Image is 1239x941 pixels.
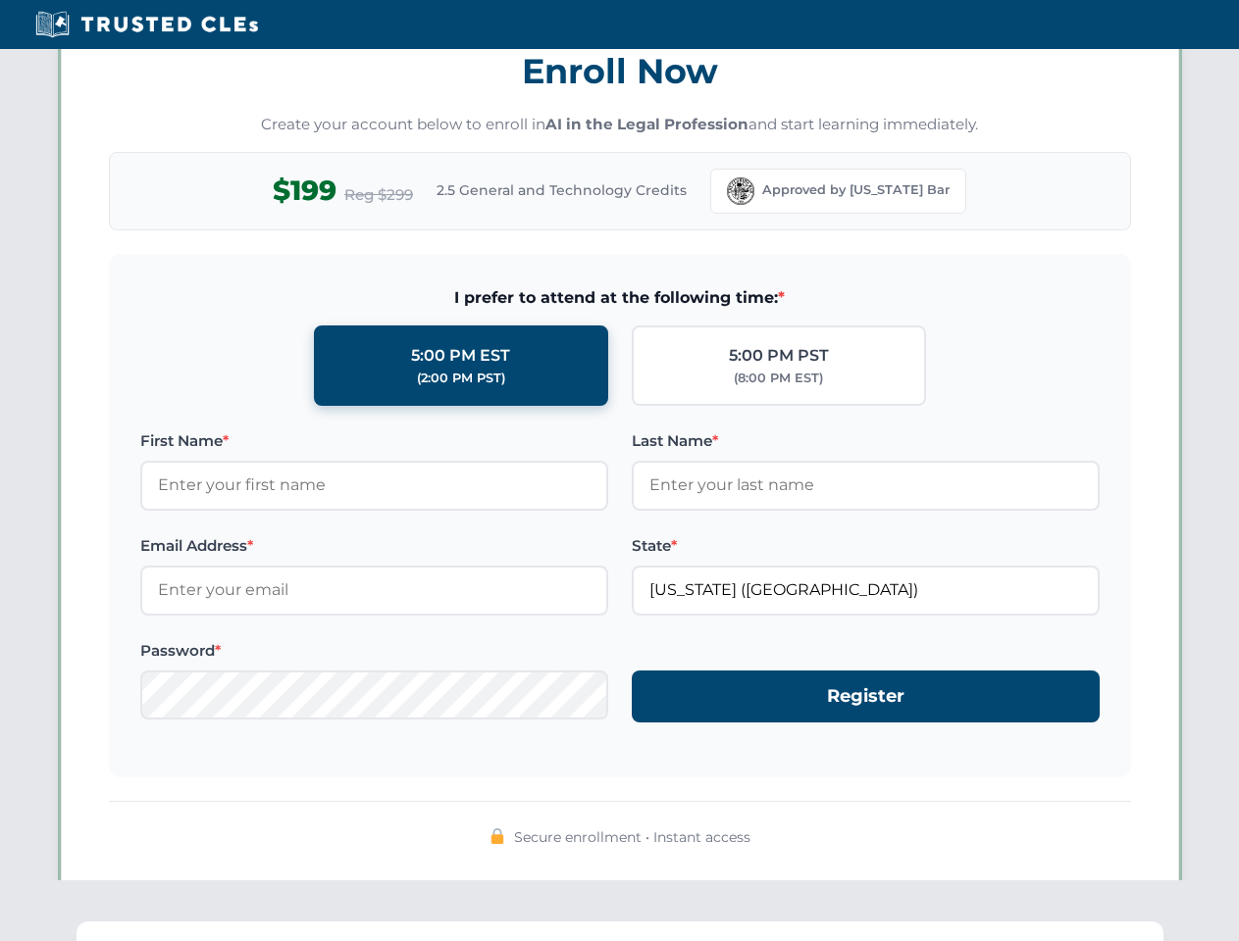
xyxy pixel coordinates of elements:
[734,369,823,388] div: (8:00 PM EST)
[140,639,608,663] label: Password
[29,10,264,39] img: Trusted CLEs
[632,670,1100,722] button: Register
[140,285,1100,311] span: I prefer to attend at the following time:
[727,177,754,205] img: Florida Bar
[490,828,505,844] img: 🔒
[411,343,510,369] div: 5:00 PM EST
[140,429,608,453] label: First Name
[632,534,1100,558] label: State
[109,114,1131,136] p: Create your account below to enroll in and start learning immediately.
[514,826,750,848] span: Secure enrollment • Instant access
[545,115,749,133] strong: AI in the Legal Profession
[140,461,608,510] input: Enter your first name
[632,461,1100,510] input: Enter your last name
[344,183,413,207] span: Reg $299
[140,566,608,615] input: Enter your email
[273,169,336,213] span: $199
[140,534,608,558] label: Email Address
[729,343,829,369] div: 5:00 PM PST
[632,566,1100,615] input: Florida (FL)
[109,40,1131,102] h3: Enroll Now
[417,369,505,388] div: (2:00 PM PST)
[632,429,1100,453] label: Last Name
[437,179,687,201] span: 2.5 General and Technology Credits
[762,180,950,200] span: Approved by [US_STATE] Bar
